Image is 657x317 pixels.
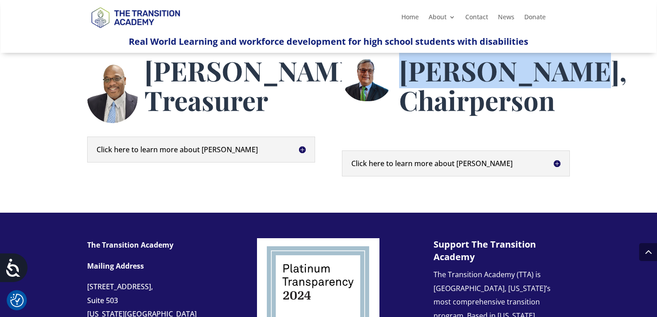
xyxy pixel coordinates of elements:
[10,294,24,307] img: Revisit consent button
[498,14,514,24] a: News
[434,238,563,268] h3: Support The Transition Academy
[87,240,173,250] strong: The Transition Academy
[87,26,184,35] a: Logo-Noticias
[129,35,528,47] span: Real World Learning and workforce development for high school students with disabilities
[429,14,455,24] a: About
[87,1,184,33] img: TTA Brand_TTA Primary Logo_Horizontal_Light BG
[524,14,546,24] a: Donate
[465,14,488,24] a: Contact
[351,160,560,167] h5: Click here to learn more about [PERSON_NAME]
[87,280,230,293] div: [STREET_ADDRESS],
[399,52,627,118] span: [PERSON_NAME], Chairperson
[144,52,372,118] span: [PERSON_NAME], Treasurer
[401,14,419,24] a: Home
[87,294,230,307] div: Suite 503
[97,146,306,153] h5: Click here to learn more about [PERSON_NAME]
[10,294,24,307] button: Cookie Settings
[87,261,144,271] strong: Mailing Address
